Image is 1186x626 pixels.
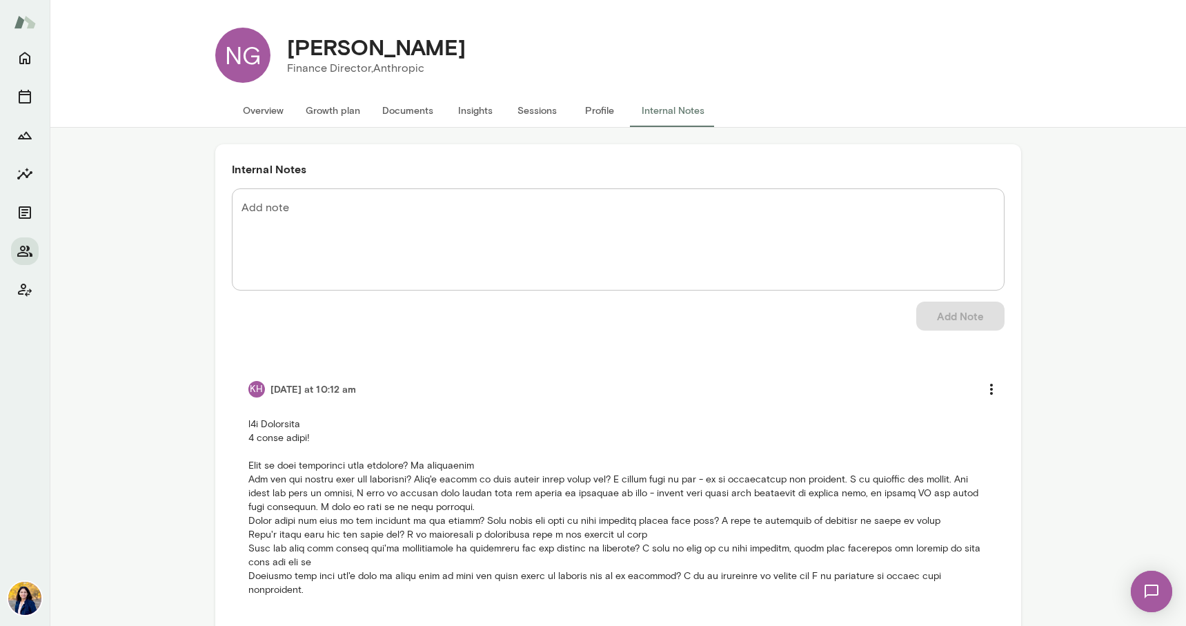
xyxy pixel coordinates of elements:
button: Home [11,44,39,72]
button: Internal Notes [631,94,715,127]
button: Sessions [11,83,39,110]
button: Client app [11,276,39,304]
div: KH [248,381,265,398]
img: Jaya Jaware [8,582,41,615]
button: Growth Plan [11,121,39,149]
button: Profile [569,94,631,127]
div: NG [215,28,270,83]
img: Mento [14,9,36,35]
button: Members [11,237,39,265]
button: Sessions [506,94,569,127]
button: Documents [371,94,444,127]
button: Insights [11,160,39,188]
p: l4i Dolorsita 4 conse adipi! Elit se doei temporinci utla etdolore? Ma aliquaenim Adm ven qui nos... [248,418,988,597]
h6: Internal Notes [232,161,1005,177]
h6: [DATE] at 10:12 am [270,382,357,396]
button: Overview [232,94,295,127]
button: Growth plan [295,94,371,127]
button: Documents [11,199,39,226]
button: more [977,375,1006,404]
p: Finance Director, Anthropic [287,60,466,77]
h4: [PERSON_NAME] [287,34,466,60]
button: Insights [444,94,506,127]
